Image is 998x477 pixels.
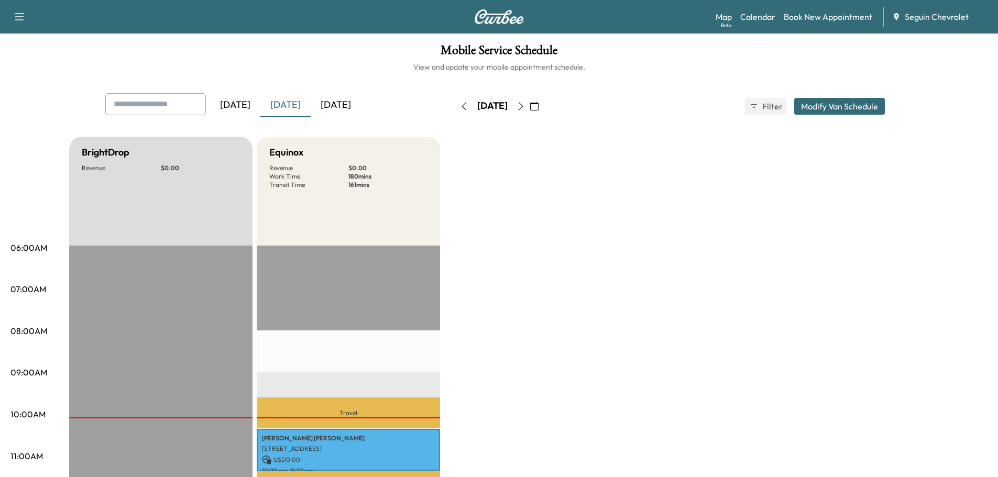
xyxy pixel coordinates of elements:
p: 08:00AM [10,325,47,337]
a: Book New Appointment [784,10,872,23]
p: 180 mins [348,172,427,181]
div: [DATE] [210,93,260,117]
p: 11:00AM [10,450,43,462]
div: Beta [721,21,732,29]
h5: Equinox [269,145,303,160]
div: [DATE] [477,99,508,113]
a: MapBeta [716,10,732,23]
p: Work Time [269,172,348,181]
div: [DATE] [260,93,311,117]
p: $ 0.00 [348,164,427,172]
p: [STREET_ADDRESS] [262,445,435,453]
p: 10:20 am - 11:20 am [262,467,435,475]
h1: Mobile Service Schedule [10,44,988,62]
p: Revenue [82,164,161,172]
span: Seguin Chevrolet [905,10,969,23]
p: 10:00AM [10,408,46,420]
p: 06:00AM [10,241,47,254]
p: 161 mins [348,181,427,189]
p: USD 0.00 [262,455,435,464]
img: Curbee Logo [474,9,524,24]
h6: View and update your mobile appointment schedule. [10,62,988,72]
p: $ 0.00 [161,164,240,172]
p: [PERSON_NAME] [PERSON_NAME] [262,434,435,442]
p: Transit Time [269,181,348,189]
p: Revenue [269,164,348,172]
div: [DATE] [311,93,361,117]
p: 07:00AM [10,283,46,295]
a: Calendar [740,10,775,23]
h5: BrightDrop [82,145,129,160]
button: Filter [745,98,786,115]
button: Modify Van Schedule [794,98,885,115]
p: 09:00AM [10,366,47,379]
span: Filter [762,100,781,113]
p: Travel [257,397,440,428]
